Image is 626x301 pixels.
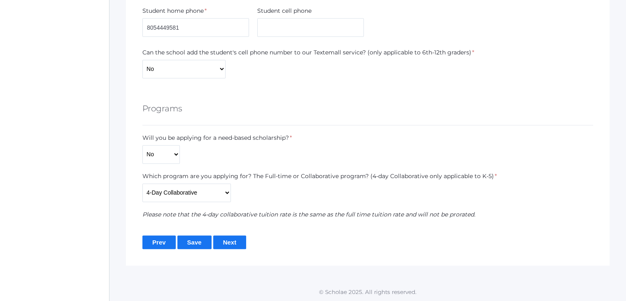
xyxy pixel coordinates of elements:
[177,235,212,249] input: Save
[142,211,475,218] em: Please note that the 4-day collaborative tuition rate is the same as the full time tuition rate a...
[142,7,204,15] label: Student home phone
[142,172,494,181] label: Which program are you applying for? The Full-time or Collaborative program? (4-day Collaborative ...
[257,7,312,15] label: Student cell phone
[142,101,182,115] h5: Programs
[142,48,471,57] label: Can the school add the student's cell phone number to our Textemall service? (only applicable to ...
[142,134,289,142] label: Will you be applying for a need-based scholarship?
[142,235,176,249] input: Prev
[213,235,247,249] input: Next
[109,288,626,296] p: © Scholae 2025. All rights reserved.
